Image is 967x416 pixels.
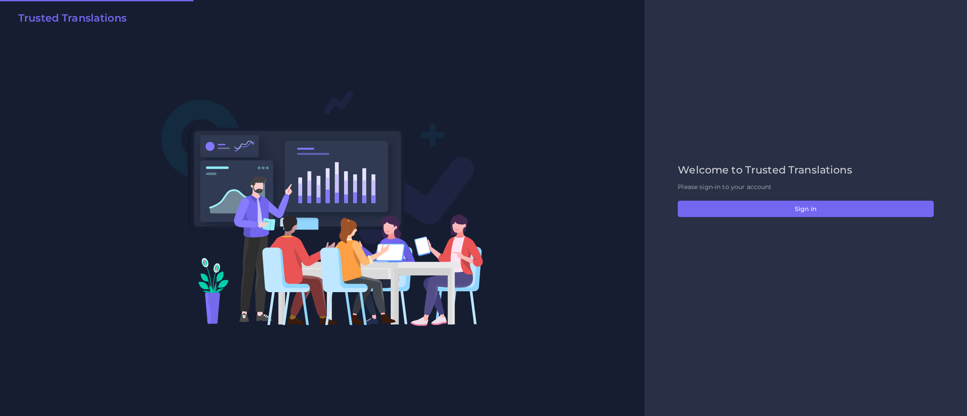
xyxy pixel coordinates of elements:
a: Trusted Translations [12,12,126,28]
h2: Trusted Translations [18,12,126,25]
p: Please sign-in to your account [678,183,934,192]
button: Sign in [678,201,934,217]
h2: Welcome to Trusted Translations [678,164,934,176]
img: Login V2 [161,90,483,326]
